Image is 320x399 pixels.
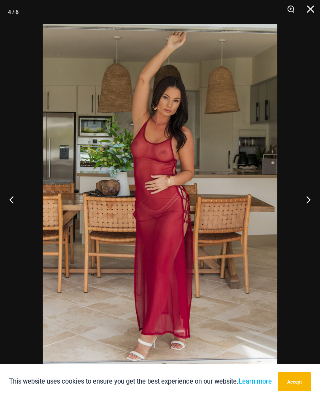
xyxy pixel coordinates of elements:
[43,24,277,375] img: Pursuit Ruby Red 5840 Dress 01
[239,378,272,385] a: Learn more
[278,372,311,391] button: Accept
[8,6,19,18] div: 4 / 6
[9,376,272,387] p: This website uses cookies to ensure you get the best experience on our website.
[290,180,320,219] button: Next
